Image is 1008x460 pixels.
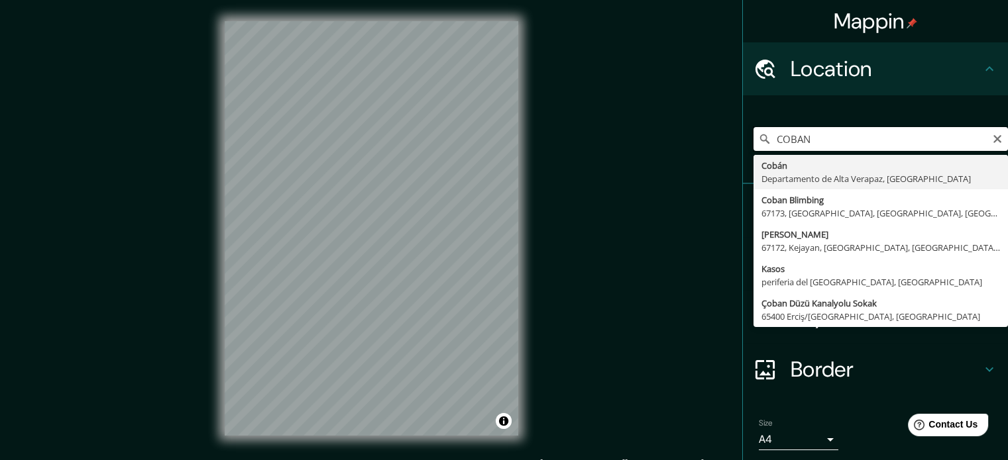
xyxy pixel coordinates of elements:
[761,275,1000,289] div: periferia del [GEOGRAPHIC_DATA], [GEOGRAPHIC_DATA]
[743,237,1008,290] div: Style
[743,42,1008,95] div: Location
[761,262,1000,275] div: Kasos
[225,21,518,436] canvas: Map
[907,18,917,28] img: pin-icon.png
[743,184,1008,237] div: Pins
[992,132,1003,144] button: Clear
[761,241,1000,254] div: 67172, Kejayan, [GEOGRAPHIC_DATA], [GEOGRAPHIC_DATA], [GEOGRAPHIC_DATA]
[761,310,1000,323] div: 65400 Erciş/[GEOGRAPHIC_DATA], [GEOGRAPHIC_DATA]
[834,8,918,34] h4: Mappin
[761,172,1000,185] div: Departamento de Alta Verapaz, [GEOGRAPHIC_DATA]
[791,56,981,82] h4: Location
[761,159,1000,172] div: Cobán
[759,418,773,429] label: Size
[754,127,1008,151] input: Pick your city or area
[761,228,1000,241] div: [PERSON_NAME]
[761,193,1000,207] div: Coban Blimbing
[791,356,981,383] h4: Border
[496,413,512,429] button: Toggle attribution
[890,408,993,445] iframe: Help widget launcher
[759,429,838,450] div: A4
[791,303,981,330] h4: Layout
[743,290,1008,343] div: Layout
[761,207,1000,220] div: 67173, [GEOGRAPHIC_DATA], [GEOGRAPHIC_DATA], [GEOGRAPHIC_DATA], [GEOGRAPHIC_DATA]
[743,343,1008,396] div: Border
[761,297,1000,310] div: Çoban Düzü Kanalyolu Sokak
